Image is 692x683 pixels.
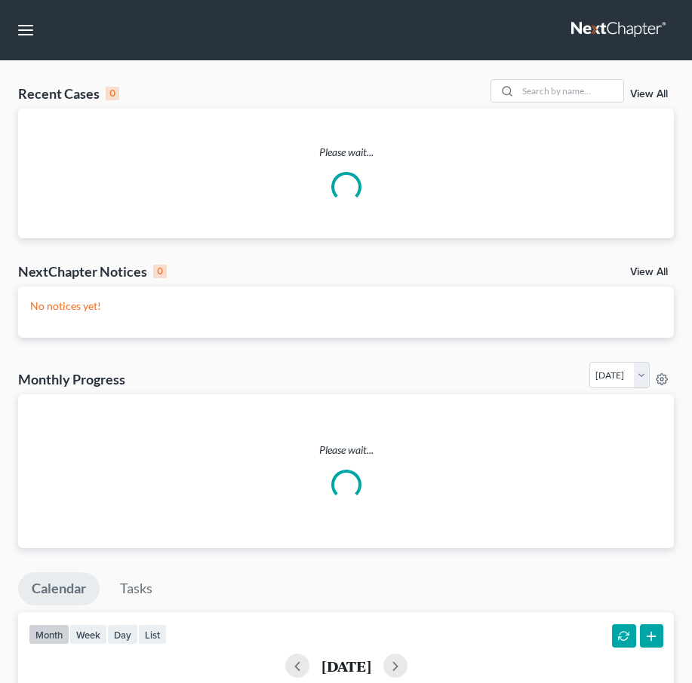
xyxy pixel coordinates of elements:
[18,370,125,388] h3: Monthly Progress
[138,624,167,645] button: list
[30,443,662,458] p: Please wait...
[29,624,69,645] button: month
[630,89,668,100] a: View All
[106,572,166,605] a: Tasks
[106,87,119,100] div: 0
[18,145,674,160] p: Please wait...
[30,299,662,314] p: No notices yet!
[153,265,167,278] div: 0
[518,80,623,102] input: Search by name...
[18,262,167,280] div: NextChapter Notices
[18,84,119,103] div: Recent Cases
[107,624,138,645] button: day
[69,624,107,645] button: week
[321,658,371,674] h2: [DATE]
[18,572,100,605] a: Calendar
[630,267,668,277] a: View All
